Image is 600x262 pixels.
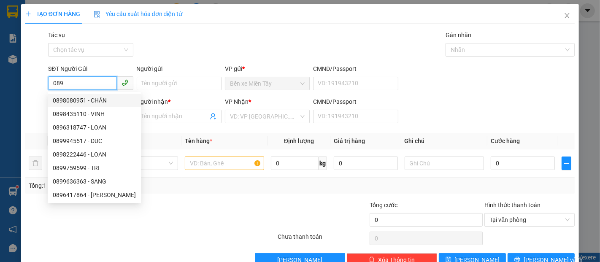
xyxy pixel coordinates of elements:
[48,107,141,121] div: 0898435110 - VINH
[225,98,249,105] span: VP Nhận
[53,163,136,173] div: 0899759599 - TRI
[48,175,141,188] div: 0899636363 - SANG
[230,77,305,90] span: Bến xe Miền Tây
[137,97,222,106] div: Người nhận
[89,29,157,38] strong: PHIẾU GỬI HÀNG
[94,11,100,18] img: icon
[225,64,310,73] div: VP gửi
[25,11,31,17] span: plus
[53,96,136,105] div: 0898080951 - CHÁN
[484,202,541,208] label: Hình thức thanh toán
[564,12,570,19] span: close
[79,8,167,17] strong: XE KHÁCH MỸ DUYÊN
[319,157,327,170] span: kg
[284,138,314,144] span: Định lượng
[48,161,141,175] div: 0899759599 - TRI
[313,64,398,73] div: CMND/Passport
[405,157,484,170] input: Ghi Chú
[48,94,141,107] div: 0898080951 - CHÁN
[562,157,572,170] button: plus
[137,64,222,73] div: Người gửi
[53,190,136,200] div: 0896417864 - [PERSON_NAME]
[491,138,520,144] span: Cước hàng
[555,4,579,28] button: Close
[370,202,397,208] span: Tổng cước
[9,52,111,83] span: Gửi:
[210,113,216,120] span: user-add
[53,109,136,119] div: 0898435110 - VINH
[562,160,571,167] span: plus
[446,32,471,38] label: Gán nhãn
[53,177,136,186] div: 0899636363 - SANG
[122,79,128,86] span: phone
[29,157,42,170] button: delete
[48,188,141,202] div: 0896417864 - THANH
[489,213,570,226] span: Tại văn phòng
[48,32,65,38] label: Tác vụ
[313,97,398,106] div: CMND/Passport
[48,121,141,134] div: 0896318747 - LOAN
[334,138,365,144] span: Giá trị hàng
[48,148,141,161] div: 0898222446 - LOAN
[53,150,136,159] div: 0898222446 - LOAN
[9,52,111,83] span: Bến xe Miền Tây
[401,133,488,149] th: Ghi chú
[565,217,570,222] span: close-circle
[277,232,369,247] div: Chưa thanh toán
[25,11,80,17] span: TẠO ĐƠN HÀNG
[29,181,232,190] div: Tổng: 1
[53,123,136,132] div: 0896318747 - LOAN
[334,157,397,170] input: 0
[185,138,212,144] span: Tên hàng
[90,21,150,27] span: TP.HCM -SÓC TRĂNG
[48,64,133,73] div: SĐT Người Gửi
[185,157,265,170] input: VD: Bàn, Ghế
[94,11,183,17] span: Yêu cầu xuất hóa đơn điện tử
[53,136,136,146] div: 0899945517 - DUC
[48,134,141,148] div: 0899945517 - DUC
